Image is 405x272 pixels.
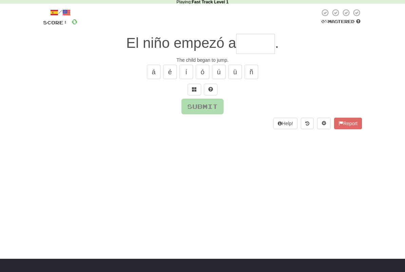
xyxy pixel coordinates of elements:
div: The child began to jump. [43,57,362,63]
button: Submit [181,99,224,114]
span: . [275,35,279,51]
span: El niño empezó a [126,35,236,51]
button: á [147,65,160,79]
button: Round history (alt+y) [301,118,314,129]
span: 0 [72,17,77,26]
button: Single letter hint - you only get 1 per sentence and score half the points! alt+h [204,84,217,95]
button: ü [228,65,242,79]
span: 0 % [321,19,328,24]
button: ñ [245,65,258,79]
button: í [179,65,193,79]
span: Score: [43,20,67,25]
div: / [43,8,77,17]
button: Switch sentence to multiple choice alt+p [188,84,201,95]
button: Help! [273,118,297,129]
button: ó [196,65,209,79]
button: é [163,65,177,79]
button: ú [212,65,226,79]
div: Mastered [320,19,362,25]
button: Report [334,118,362,129]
